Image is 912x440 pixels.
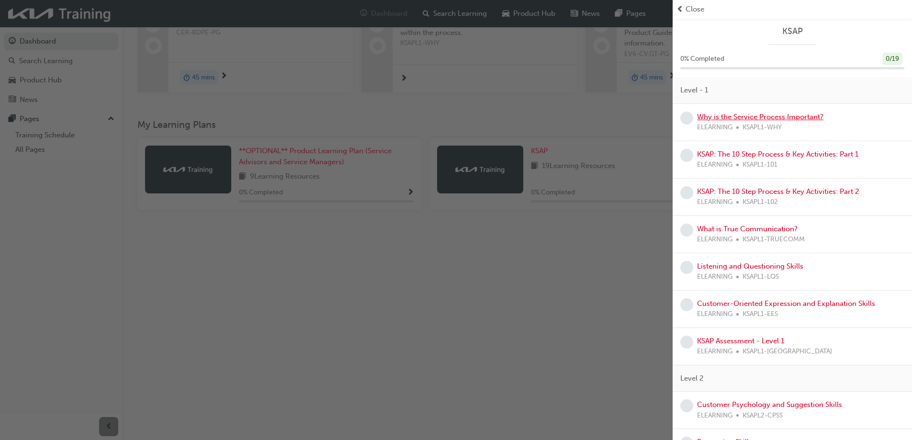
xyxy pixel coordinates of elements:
[697,346,732,357] span: ELEARNING
[680,261,693,274] span: learningRecordVerb_NONE-icon
[697,410,732,421] span: ELEARNING
[676,4,908,15] button: prev-iconClose
[697,150,858,158] a: KSAP: The 10 Step Process & Key Activities: Part 1
[697,271,732,282] span: ELEARNING
[680,54,724,65] span: 0 % Completed
[743,234,805,245] span: KSAPL1-TRUECOMM
[697,225,798,233] a: What is True Communication?
[697,159,732,170] span: ELEARNING
[743,159,777,170] span: KSAPL1-101
[686,4,704,15] span: Close
[697,122,732,133] span: ELEARNING
[680,336,693,349] span: learningRecordVerb_NONE-icon
[676,4,684,15] span: prev-icon
[680,186,693,199] span: learningRecordVerb_NONE-icon
[680,224,693,237] span: learningRecordVerb_NONE-icon
[743,309,778,320] span: KSAPL1-EES
[882,53,902,66] div: 0 / 19
[680,149,693,162] span: learningRecordVerb_NONE-icon
[697,400,842,409] a: Customer Psychology and Suggestion Skills
[697,197,732,208] span: ELEARNING
[697,309,732,320] span: ELEARNING
[743,271,779,282] span: KSAPL1-LQS
[680,112,693,124] span: learningRecordVerb_NONE-icon
[743,410,783,421] span: KSAPL2-CPSS
[743,197,778,208] span: KSAPL1-102
[680,399,693,412] span: learningRecordVerb_NONE-icon
[680,298,693,311] span: learningRecordVerb_NONE-icon
[697,113,823,121] a: Why is the Service Process Important?
[697,234,732,245] span: ELEARNING
[697,262,803,271] a: Listening and Questioning Skills
[697,337,784,345] a: KSAP Assessment - Level 1
[680,26,904,37] a: KSAP
[680,85,708,96] span: Level - 1
[697,187,859,196] a: KSAP: The 10 Step Process & Key Activities: Part 2
[743,346,832,357] span: KSAPL1-[GEOGRAPHIC_DATA]
[697,299,875,308] a: Customer-Oriented Expression and Explanation Skills
[680,373,704,384] span: Level 2
[743,122,782,133] span: KSAPL1-WHY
